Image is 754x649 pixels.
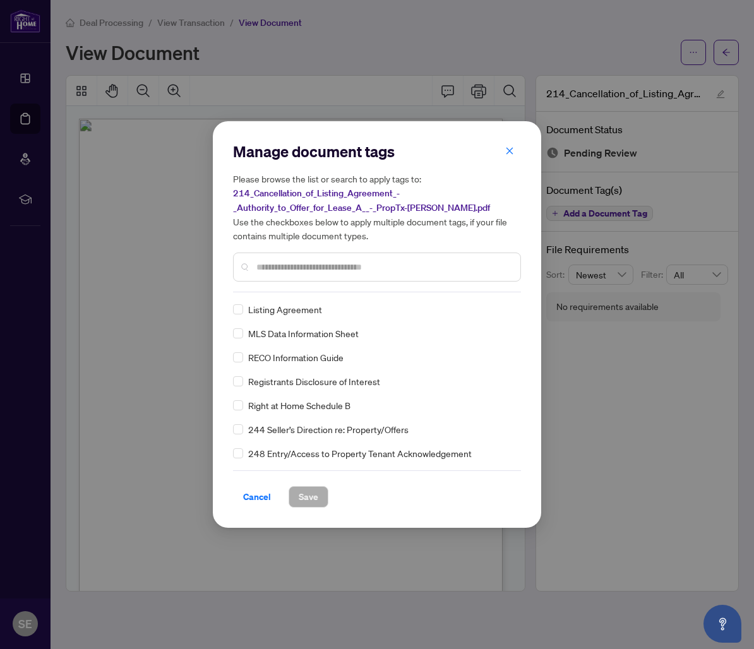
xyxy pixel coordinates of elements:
button: Open asap [703,605,741,643]
span: 244 Seller’s Direction re: Property/Offers [248,422,409,436]
span: Cancel [243,487,271,507]
span: Right at Home Schedule B [248,398,350,412]
span: MLS Data Information Sheet [248,326,359,340]
span: Listing Agreement [248,302,322,316]
h2: Manage document tags [233,141,521,162]
span: RECO Information Guide [248,350,344,364]
span: 248 Entry/Access to Property Tenant Acknowledgement [248,446,472,460]
span: 214_Cancellation_of_Listing_Agreement_-_Authority_to_Offer_for_Lease_A__-_PropTx-[PERSON_NAME].pdf [233,188,490,213]
button: Save [289,486,328,508]
span: Registrants Disclosure of Interest [248,374,380,388]
h5: Please browse the list or search to apply tags to: Use the checkboxes below to apply multiple doc... [233,172,521,242]
button: Cancel [233,486,281,508]
span: close [505,146,514,155]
